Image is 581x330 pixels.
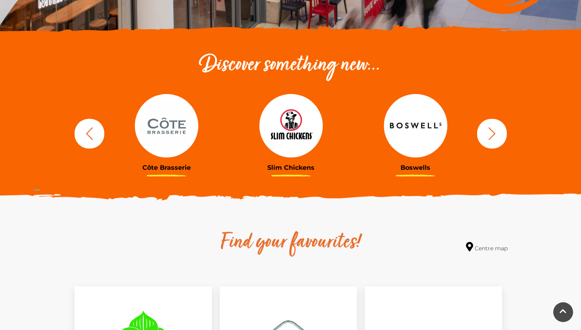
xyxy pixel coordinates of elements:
a: Slim Chickens [235,94,347,171]
h2: Find your favourites! [146,230,435,255]
h3: Boswells [359,164,472,171]
a: Boswells [359,94,472,171]
h2: Discover something new... [71,53,511,78]
a: Côte Brasserie [110,94,223,171]
h3: Slim Chickens [235,164,347,171]
a: Centre map [466,242,508,253]
h3: Côte Brasserie [110,164,223,171]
